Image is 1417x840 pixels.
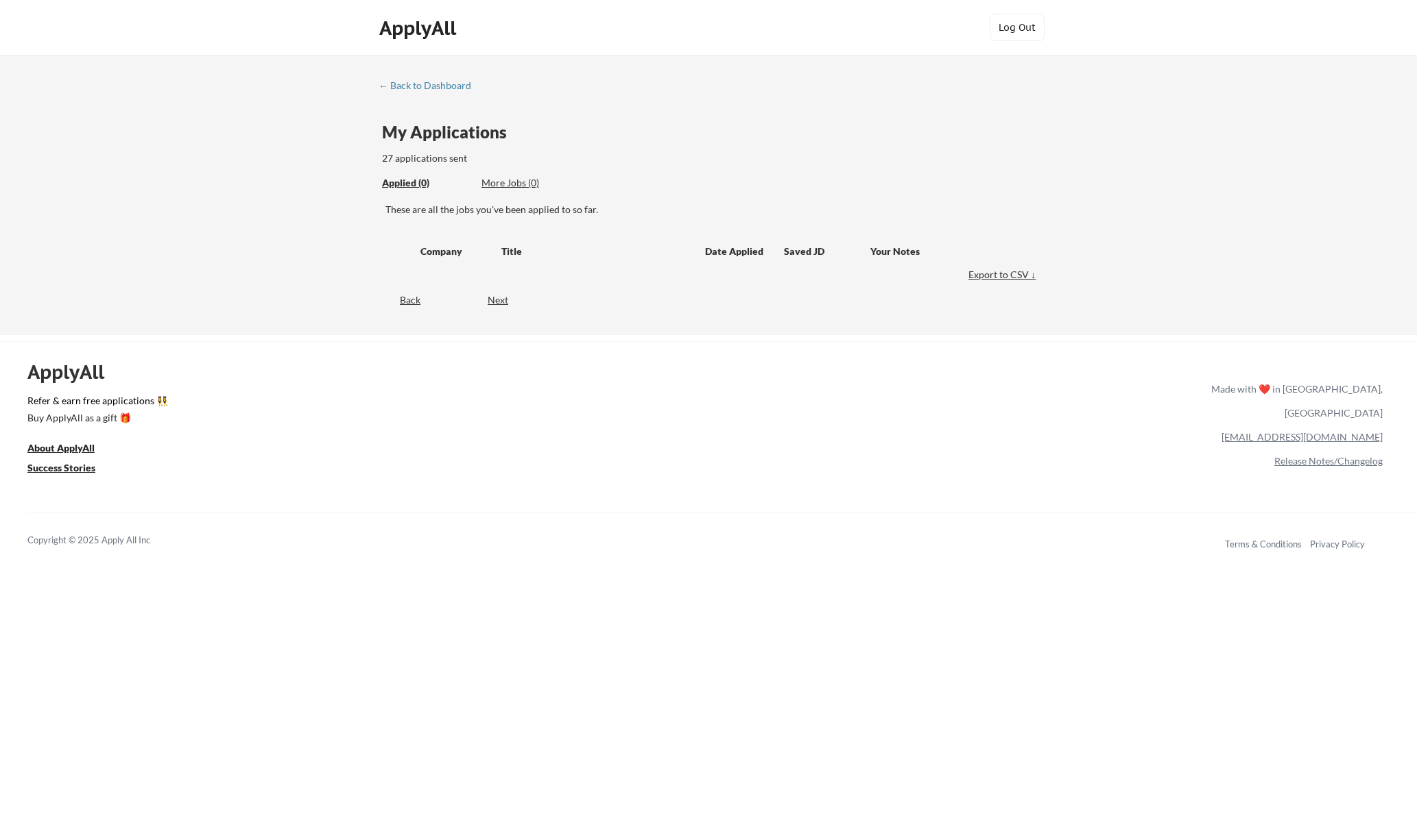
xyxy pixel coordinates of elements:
[1310,539,1365,549] a: Privacy Policy
[420,245,489,258] div: Company
[705,245,765,258] div: Date Applied
[27,462,95,473] u: Success Stories
[488,293,524,307] div: Next
[870,245,1027,258] div: Your Notes
[481,176,582,190] div: More Jobs (0)
[27,534,185,547] div: Copyright © 2025 Apply All Inc
[1222,431,1383,443] a: [EMAIL_ADDRESS][DOMAIN_NAME]
[379,293,420,307] div: Back
[1206,377,1383,425] div: Made with ❤️ in [GEOGRAPHIC_DATA], [GEOGRAPHIC_DATA]
[385,203,1039,217] div: These are all the jobs you've been applied to so far.
[382,176,471,190] div: Applied (0)
[968,268,1039,282] div: Export to CSV ↓
[27,441,114,458] a: About ApplyAll
[990,14,1045,41] button: Log Out
[27,442,95,454] u: About ApplyAll
[379,80,481,94] a: ← Back to Dashboard
[27,360,120,384] div: ApplyAll
[481,176,582,190] div: These are job applications we think you'd be a good fit for, but couldn't apply you to automatica...
[27,460,114,478] a: Success Stories
[1225,539,1302,549] a: Terms & Conditions
[27,410,165,428] a: Buy ApplyAll as a gift 🎁
[379,81,481,90] div: ← Back to Dashboard
[382,176,471,190] div: These are all the jobs you've been applied to so far.
[382,124,518,140] div: My Applications
[1274,455,1383,467] a: Release Notes/Changelog
[27,396,925,410] a: Refer & earn free applications 👯‍♀️
[501,245,692,258] div: Title
[27,413,165,423] div: Buy ApplyAll as a gift 🎁
[784,238,870,263] div: Saved JD
[379,16,460,40] div: ApplyAll
[382,151,647,165] div: 27 applications sent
